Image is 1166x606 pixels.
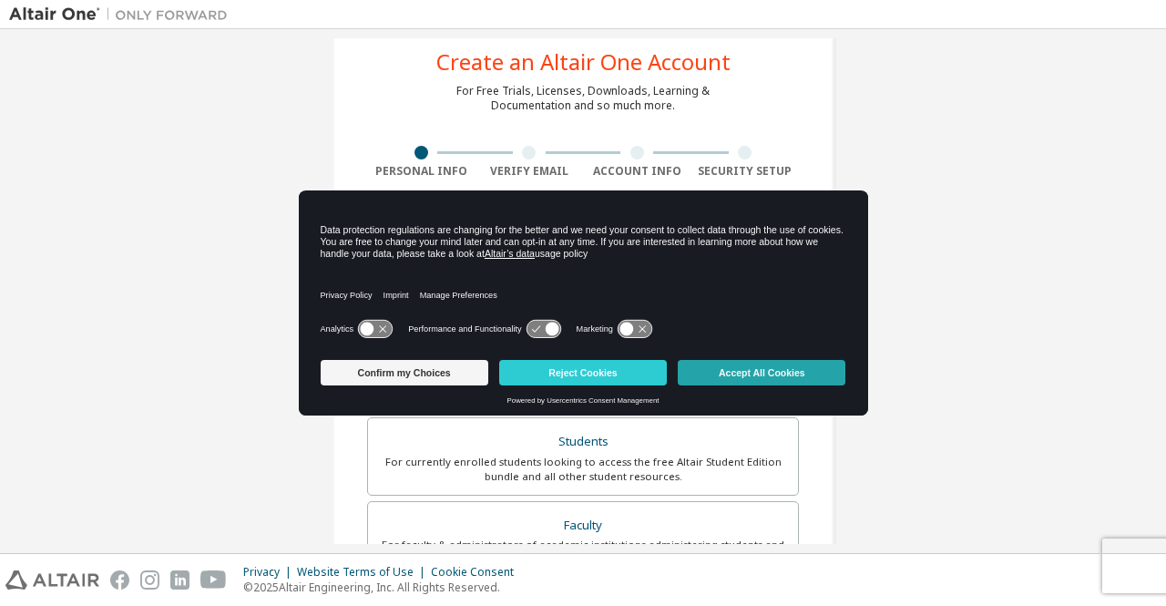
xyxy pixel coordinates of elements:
div: Cookie Consent [431,565,525,580]
div: Privacy [243,565,297,580]
div: Verify Email [476,164,584,179]
div: For Free Trials, Licenses, Downloads, Learning & Documentation and so much more. [456,84,710,113]
div: Students [379,429,787,455]
div: Account Info [583,164,691,179]
div: For faculty & administrators of academic institutions administering students and accessing softwa... [379,538,787,567]
div: Faculty [379,513,787,539]
img: linkedin.svg [170,570,189,590]
div: Security Setup [691,164,800,179]
div: Personal Info [367,164,476,179]
img: instagram.svg [140,570,159,590]
img: youtube.svg [200,570,227,590]
div: Create an Altair One Account [436,51,731,73]
div: For currently enrolled students looking to access the free Altair Student Edition bundle and all ... [379,455,787,484]
p: © 2025 Altair Engineering, Inc. All Rights Reserved. [243,580,525,595]
img: facebook.svg [110,570,129,590]
img: altair_logo.svg [5,570,99,590]
img: Altair One [9,5,237,24]
div: Website Terms of Use [297,565,431,580]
